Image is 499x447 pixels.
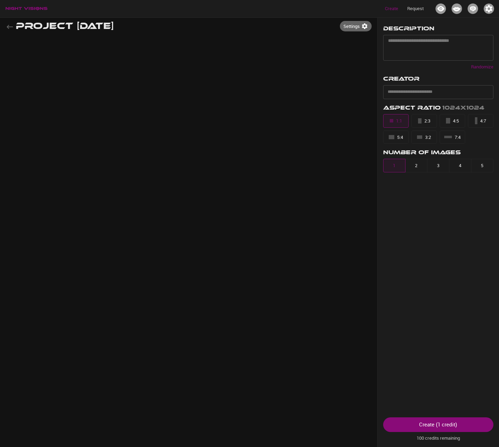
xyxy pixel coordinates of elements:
[383,105,442,114] h3: Aspect Ratio
[433,1,449,16] button: Icon
[442,105,484,114] h3: 1024x1024
[383,76,419,85] h3: Creator
[383,131,409,144] button: 5:4
[471,64,493,70] p: Randomize
[16,21,114,31] h1: Project [DATE]
[452,3,462,14] img: Icon
[433,5,449,11] a: Projects
[471,159,493,172] button: 5
[390,117,402,125] div: 1:1
[446,117,459,125] div: 4:5
[468,114,493,128] button: 4:7
[427,159,449,172] button: 3
[440,131,465,144] button: 7:4
[405,159,427,172] button: 2
[383,114,409,128] button: 1:1
[383,149,494,159] h3: Number of Images
[444,133,461,141] div: 7:4
[465,1,481,16] button: Icon
[383,432,494,442] p: 100 credits remaining
[418,117,430,125] div: 2:3
[435,3,446,14] img: Icon
[340,21,372,32] button: Settings
[417,133,431,141] div: 3:2
[481,1,497,16] button: Icon
[475,117,486,125] div: 4:7
[411,131,437,144] button: 3:2
[449,159,471,172] button: 4
[411,114,437,128] button: 2:3
[440,114,465,128] button: 4:5
[449,5,465,11] a: Creators
[484,3,494,14] img: Icon
[383,417,494,432] button: Create (1 credit)
[468,3,478,14] img: Icon
[383,25,434,35] h3: Description
[407,5,424,12] p: Request
[6,7,47,10] img: logo
[465,5,481,11] a: Collabs
[449,1,465,16] button: Icon
[419,420,457,429] div: Create ( 1 credit )
[385,5,398,12] p: Create
[389,133,403,141] div: 5:4
[383,159,405,172] button: 1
